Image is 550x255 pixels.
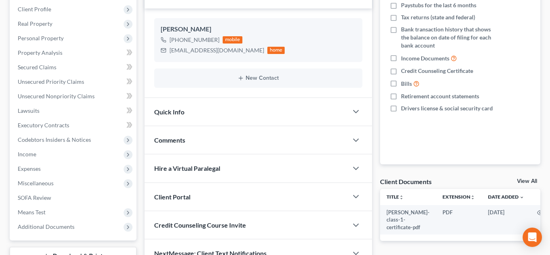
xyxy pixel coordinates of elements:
[18,6,51,12] span: Client Profile
[517,178,537,184] a: View All
[399,195,404,200] i: unfold_more
[436,205,482,234] td: PDF
[380,205,436,234] td: [PERSON_NAME]-class-1-certificate-pdf
[18,93,95,100] span: Unsecured Nonpriority Claims
[11,104,136,118] a: Lawsuits
[401,25,494,50] span: Bank transaction history that shows the balance on date of filing for each bank account
[161,75,356,81] button: New Contact
[401,13,475,21] span: Tax returns (state and federal)
[401,92,479,100] span: Retirement account statements
[18,122,69,129] span: Executory Contracts
[154,136,185,144] span: Comments
[519,195,524,200] i: expand_more
[470,195,475,200] i: unfold_more
[401,80,412,88] span: Bills
[267,47,285,54] div: home
[18,107,39,114] span: Lawsuits
[442,194,475,200] a: Extensionunfold_more
[380,177,432,186] div: Client Documents
[11,89,136,104] a: Unsecured Nonpriority Claims
[11,191,136,205] a: SOFA Review
[18,136,91,143] span: Codebtors Insiders & Notices
[18,20,52,27] span: Real Property
[523,228,542,247] div: Open Intercom Messenger
[387,194,404,200] a: Titleunfold_more
[401,1,476,9] span: Paystubs for the last 6 months
[154,221,246,229] span: Credit Counseling Course Invite
[18,64,56,70] span: Secured Claims
[11,75,136,89] a: Unsecured Priority Claims
[11,46,136,60] a: Property Analysis
[18,78,84,85] span: Unsecured Priority Claims
[482,205,531,234] td: [DATE]
[161,25,356,34] div: [PERSON_NAME]
[18,209,45,216] span: Means Test
[18,180,54,187] span: Miscellaneous
[401,104,493,112] span: Drivers license & social security card
[18,194,51,201] span: SOFA Review
[11,118,136,133] a: Executory Contracts
[154,193,190,201] span: Client Portal
[18,165,41,172] span: Expenses
[18,35,64,41] span: Personal Property
[18,151,36,158] span: Income
[170,36,219,44] div: [PHONE_NUMBER]
[170,46,264,54] div: [EMAIL_ADDRESS][DOMAIN_NAME]
[401,67,473,75] span: Credit Counseling Certificate
[154,108,184,116] span: Quick Info
[401,54,449,62] span: Income Documents
[223,36,243,44] div: mobile
[11,60,136,75] a: Secured Claims
[488,194,524,200] a: Date Added expand_more
[154,164,220,172] span: Hire a Virtual Paralegal
[18,223,74,230] span: Additional Documents
[18,49,62,56] span: Property Analysis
